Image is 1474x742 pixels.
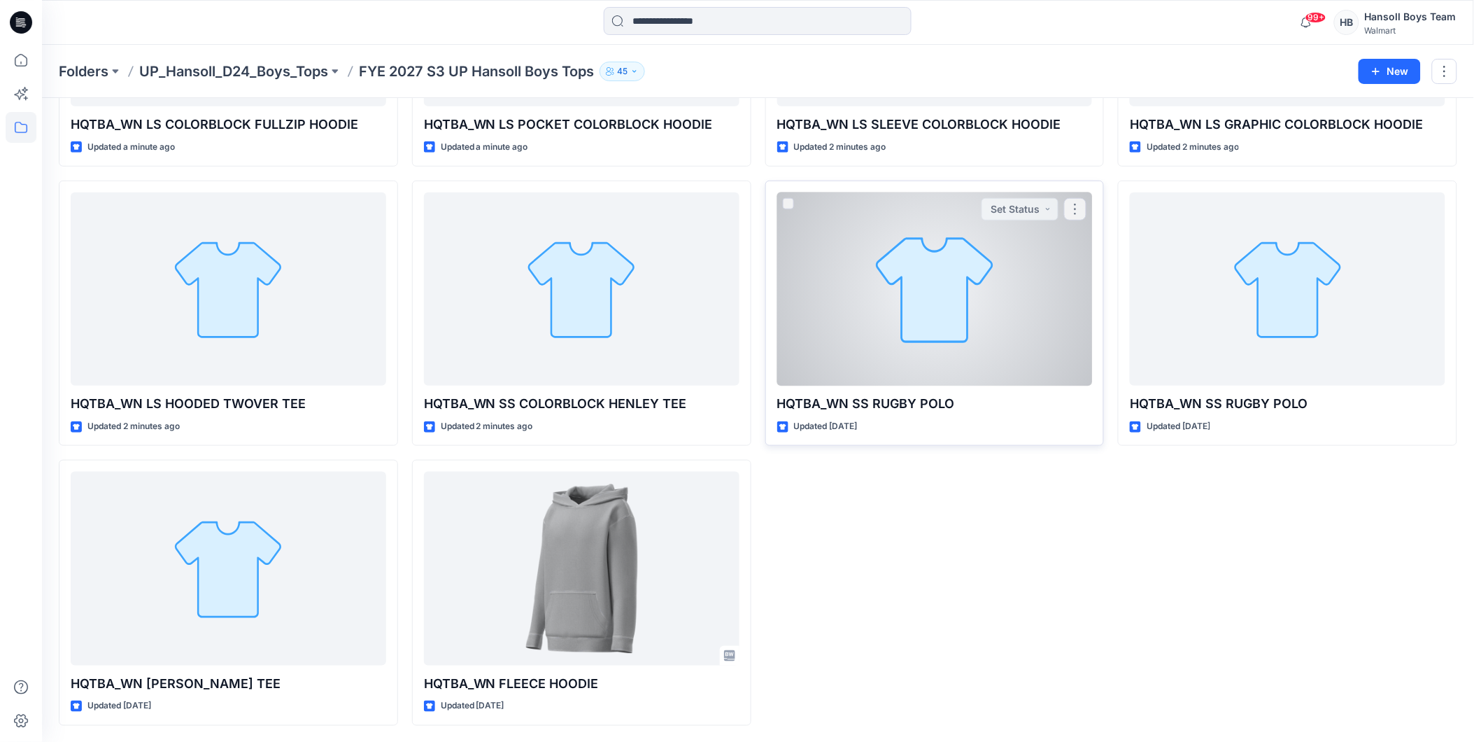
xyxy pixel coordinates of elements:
[1147,140,1239,155] p: Updated 2 minutes ago
[87,419,180,434] p: Updated 2 minutes ago
[424,192,739,386] a: HQTBA_WN SS COLORBLOCK HENLEY TEE
[1130,394,1445,414] p: HQTBA_WN SS RUGBY POLO
[777,394,1093,414] p: HQTBA_WN SS RUGBY POLO
[794,419,858,434] p: Updated [DATE]
[600,62,645,81] button: 45
[71,674,386,694] p: HQTBA_WN [PERSON_NAME] TEE
[87,699,151,714] p: Updated [DATE]
[1365,8,1457,25] div: Hansoll Boys Team
[1130,192,1445,386] a: HQTBA_WN SS RUGBY POLO
[71,472,386,666] a: HQTBA_WN SS RINGER TEE
[1130,115,1445,134] p: HQTBA_WN LS GRAPHIC COLORBLOCK HOODIE
[71,394,386,414] p: HQTBA_WN LS HOODED TWOVER TEE
[777,192,1093,386] a: HQTBA_WN SS RUGBY POLO
[71,115,386,134] p: HQTBA_WN LS COLORBLOCK FULLZIP HOODIE
[1334,10,1359,35] div: HB
[617,64,628,79] p: 45
[359,62,594,81] p: FYE 2027 S3 UP Hansoll Boys Tops
[424,115,739,134] p: HQTBA_WN LS POCKET COLORBLOCK HOODIE
[794,140,886,155] p: Updated 2 minutes ago
[441,140,528,155] p: Updated a minute ago
[1147,419,1210,434] p: Updated [DATE]
[441,699,504,714] p: Updated [DATE]
[71,192,386,386] a: HQTBA_WN LS HOODED TWOVER TEE
[139,62,328,81] a: UP_Hansoll_D24_Boys_Tops
[1305,12,1326,23] span: 99+
[59,62,108,81] a: Folders
[424,674,739,694] p: HQTBA_WN FLEECE HOODIE
[777,115,1093,134] p: HQTBA_WN LS SLEEVE COLORBLOCK HOODIE
[1365,25,1457,36] div: Walmart
[424,394,739,414] p: HQTBA_WN SS COLORBLOCK HENLEY TEE
[441,419,533,434] p: Updated 2 minutes ago
[87,140,175,155] p: Updated a minute ago
[424,472,739,666] a: HQTBA_WN FLEECE HOODIE
[1359,59,1421,84] button: New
